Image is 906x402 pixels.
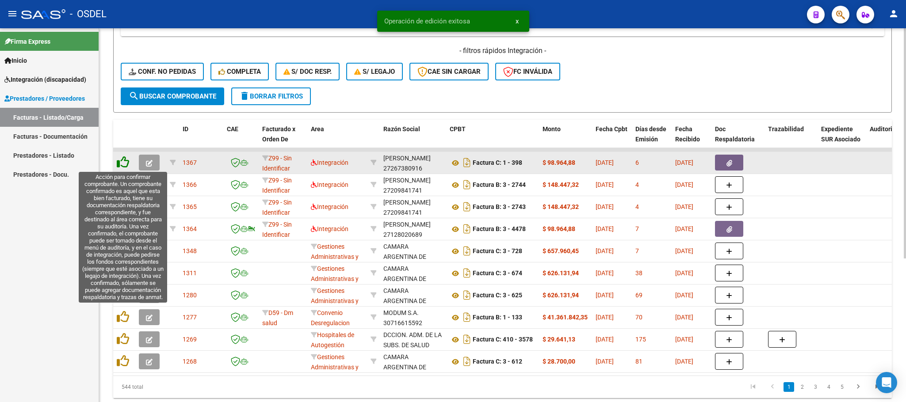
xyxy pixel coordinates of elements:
[380,120,446,159] datatable-header-cell: Razón Social
[635,336,646,343] span: 175
[596,225,614,232] span: [DATE]
[262,199,292,216] span: Z99 - Sin Identificar
[635,181,639,188] span: 4
[129,68,196,76] span: Conf. no pedidas
[262,177,292,194] span: Z99 - Sin Identificar
[635,247,639,254] span: 7
[383,125,420,133] span: Razón Social
[596,269,614,277] span: [DATE]
[592,120,632,159] datatable-header-cell: Fecha Cpbt
[383,308,443,326] div: 30716615592
[262,309,293,326] span: D59 - Dm salud
[473,292,522,299] strong: Factura C: 3 - 625
[675,292,693,299] span: [DATE]
[311,309,350,326] span: Convenio Desregulacion
[764,382,781,392] a: go to previous page
[596,336,614,343] span: [DATE]
[596,203,614,210] span: [DATE]
[183,159,197,166] span: 1367
[675,181,693,188] span: [DATE]
[383,153,443,172] div: 27267380916
[7,8,18,19] mat-icon: menu
[417,68,481,76] span: CAE SIN CARGAR
[837,382,847,392] a: 5
[675,225,693,232] span: [DATE]
[675,125,700,143] span: Fecha Recibido
[473,204,526,211] strong: Factura B: 3 - 2743
[383,352,443,371] div: 30716109972
[183,181,197,188] span: 1366
[715,125,755,143] span: Doc Respaldatoria
[711,120,765,159] datatable-header-cell: Doc Respaldatoria
[596,181,614,188] span: [DATE]
[183,314,197,321] span: 1277
[635,358,642,365] span: 81
[183,292,197,299] span: 1280
[675,314,693,321] span: [DATE]
[129,92,216,100] span: Buscar Comprobante
[446,120,539,159] datatable-header-cell: CPBT
[311,225,348,232] span: Integración
[183,358,197,365] span: 1268
[516,17,519,25] span: x
[4,75,86,84] span: Integración (discapacidad)
[183,225,197,232] span: 1364
[383,308,419,318] div: MODUM S.A.
[635,292,642,299] span: 69
[70,4,107,24] span: - OSDEL
[311,159,348,166] span: Integración
[383,286,443,336] div: CAMARA ARGENTINA DE DESARROLLADORES DE SOFTWARE INDEPENDIENTES
[311,353,359,381] span: Gestiones Administrativas y Otros
[121,63,204,80] button: Conf. no pedidas
[283,68,332,76] span: S/ Doc Resp.
[311,331,354,349] span: Hospitales de Autogestión
[223,120,259,159] datatable-header-cell: CAE
[635,125,666,143] span: Días desde Emisión
[311,181,348,188] span: Integración
[383,286,443,304] div: 30716109972
[461,288,473,302] i: Descargar documento
[311,287,359,315] span: Gestiones Administrativas y Otros
[384,17,470,26] span: Operación de edición exitosa
[543,125,561,133] span: Monto
[632,120,672,159] datatable-header-cell: Días desde Emisión
[818,120,866,159] datatable-header-cell: Expediente SUR Asociado
[822,379,835,394] li: page 4
[383,330,443,349] div: 30707519378
[745,382,761,392] a: go to first page
[346,63,403,80] button: S/ legajo
[239,92,303,100] span: Borrar Filtros
[543,358,575,365] strong: $ 28.700,00
[383,197,431,208] div: [PERSON_NAME]
[461,178,473,192] i: Descargar documento
[495,63,560,80] button: FC Inválida
[461,332,473,346] i: Descargar documento
[4,56,27,65] span: Inicio
[239,91,250,101] mat-icon: delete
[450,125,466,133] span: CPBT
[311,125,324,133] span: Area
[179,120,223,159] datatable-header-cell: ID
[543,269,579,277] strong: $ 626.131,94
[596,159,614,166] span: [DATE]
[508,13,526,29] button: x
[543,203,579,210] strong: $ 148.447,32
[354,68,395,76] span: S/ legajo
[183,336,197,343] span: 1269
[675,203,693,210] span: [DATE]
[473,336,533,343] strong: Factura C: 410 - 3578
[461,222,473,236] i: Descargar documento
[543,336,575,343] strong: $ 29.641,13
[635,225,639,232] span: 7
[473,314,522,321] strong: Factura B: 1 - 133
[311,265,359,292] span: Gestiones Administrativas y Otros
[675,336,693,343] span: [DATE]
[768,125,804,133] span: Trazabilidad
[809,379,822,394] li: page 3
[383,330,443,370] div: DCCION. ADM. DE LA SUBS. DE SALUD PCIA. DE NEUQUEN O. P.
[876,372,897,393] div: Open Intercom Messenger
[635,269,642,277] span: 38
[461,200,473,214] i: Descargar documento
[311,243,359,270] span: Gestiones Administrativas y Otros
[262,125,295,143] span: Facturado x Orden De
